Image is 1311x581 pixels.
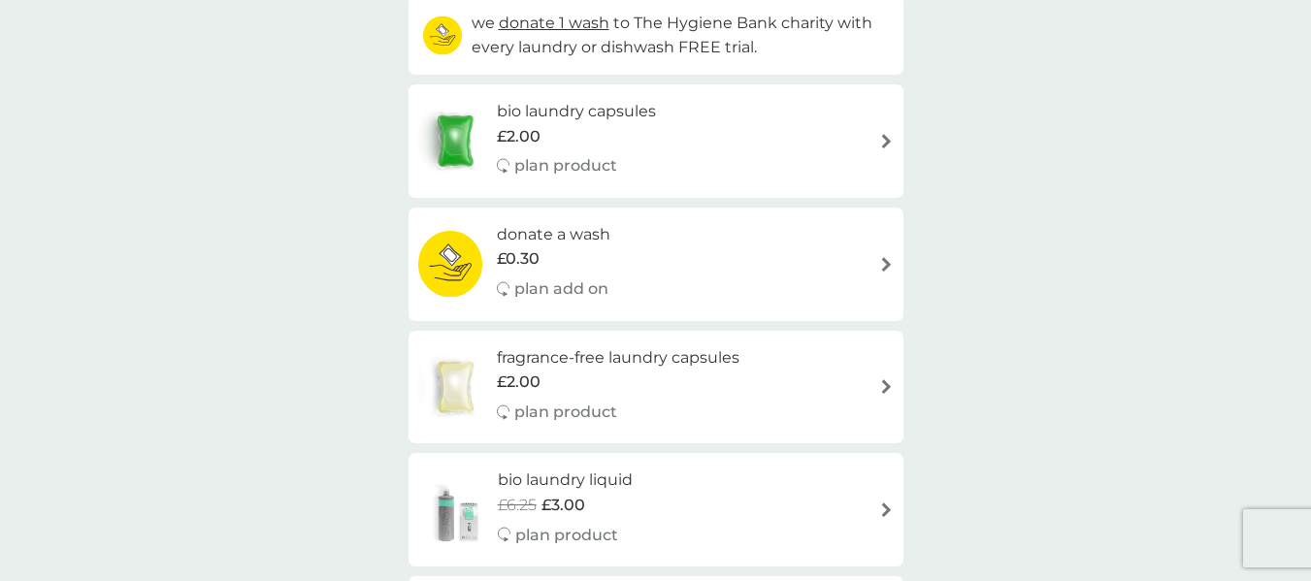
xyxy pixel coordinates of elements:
p: plan product [515,523,618,548]
img: fragrance-free laundry capsules [418,353,492,421]
span: £0.30 [497,246,540,272]
img: arrow right [879,379,894,394]
img: arrow right [879,134,894,148]
img: bio laundry capsules [418,107,492,175]
h6: donate a wash [497,222,610,247]
img: arrow right [879,257,894,272]
img: arrow right [879,502,894,517]
span: donate 1 wash [499,14,609,32]
img: bio laundry liquid [418,476,498,544]
span: £6.25 [498,493,537,518]
h6: bio laundry liquid [498,468,633,493]
h6: bio laundry capsules [497,99,656,124]
p: we to The Hygiene Bank charity with every laundry or dishwash FREE trial. [472,11,889,60]
p: plan product [514,400,617,425]
span: £2.00 [497,370,541,395]
p: plan product [514,153,617,178]
span: £2.00 [497,124,541,149]
span: £3.00 [541,493,585,518]
p: plan add on [514,276,608,302]
h6: fragrance-free laundry capsules [497,345,739,371]
img: donate a wash [418,230,483,298]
